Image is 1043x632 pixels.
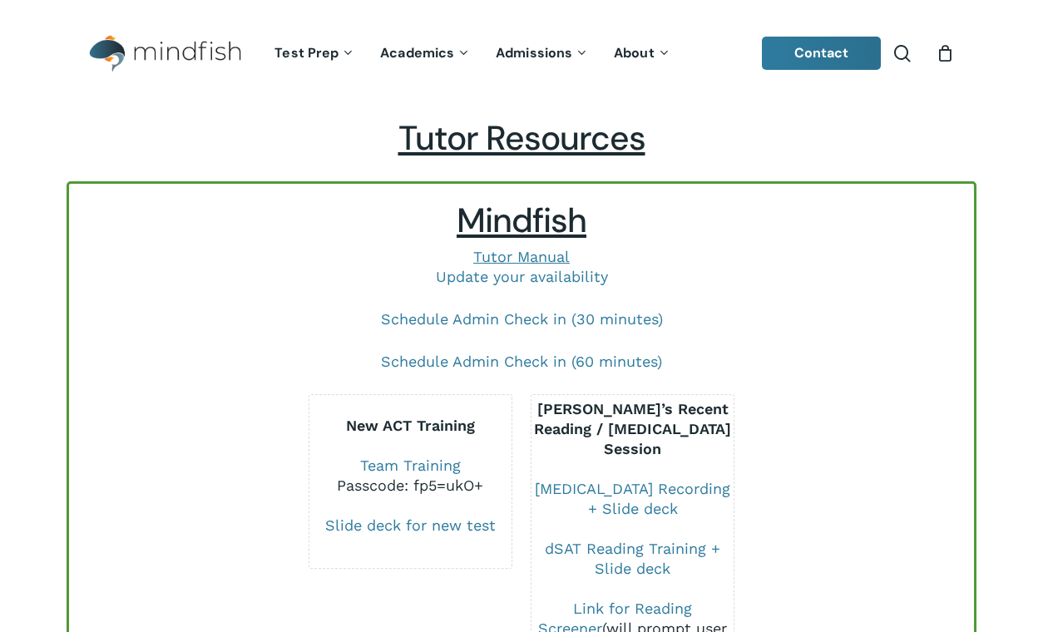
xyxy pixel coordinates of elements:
a: Contact [762,37,882,70]
div: Passcode: fp5=ukO+ [309,476,512,496]
a: [MEDICAL_DATA] Recording + Slide deck [535,480,730,517]
a: Cart [936,44,954,62]
a: Schedule Admin Check in (30 minutes) [381,310,663,328]
span: Admissions [496,44,572,62]
a: Academics [368,47,483,61]
b: New ACT Training [346,417,475,434]
nav: Main Menu [262,22,683,85]
a: Team Training [360,457,461,474]
a: Admissions [483,47,601,61]
header: Main Menu [67,22,976,85]
a: dSAT Reading Training + Slide deck [545,540,720,577]
a: About [601,47,684,61]
a: Tutor Manual [473,248,570,265]
a: Update your availability [436,268,608,285]
span: Academics [380,44,454,62]
iframe: Chatbot [933,522,1020,609]
span: Tutor Resources [398,116,645,160]
b: [PERSON_NAME]’s Recent Reading / [MEDICAL_DATA] Session [534,400,731,457]
span: Mindfish [457,199,586,243]
span: About [614,44,655,62]
a: Test Prep [262,47,368,61]
a: Schedule Admin Check in (60 minutes) [381,353,662,370]
span: Contact [794,44,849,62]
a: Slide deck for new test [325,516,496,534]
span: Test Prep [274,44,339,62]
